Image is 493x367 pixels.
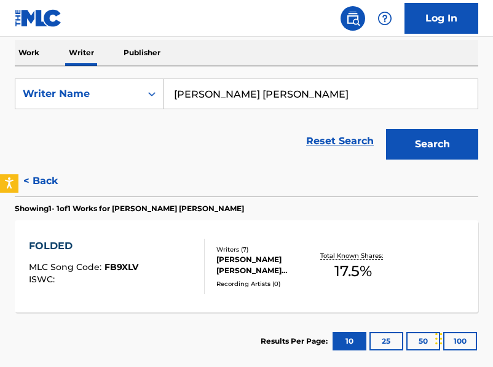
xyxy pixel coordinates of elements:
[15,203,244,214] p: Showing 1 - 1 of 1 Works for [PERSON_NAME] [PERSON_NAME]
[216,279,315,288] div: Recording Artists ( 0 )
[432,308,493,367] iframe: Chat Widget
[377,11,392,26] img: help
[23,87,133,101] div: Writer Name
[15,9,62,27] img: MLC Logo
[105,261,138,272] span: FB9XLV
[216,245,315,254] div: Writers ( 7 )
[404,3,478,34] a: Log In
[15,166,89,196] button: < Back
[369,332,403,350] button: 25
[15,220,478,312] a: FOLDEDMLC Song Code:FB9XLVISWC:Writers (7)[PERSON_NAME] [PERSON_NAME] [PERSON_NAME] [PERSON_NAME]...
[65,40,98,66] p: Writer
[341,6,365,31] a: Public Search
[373,6,397,31] div: Help
[29,261,105,272] span: MLC Song Code :
[320,251,386,260] p: Total Known Shares:
[435,320,443,357] div: Drag
[29,274,58,285] span: ISWC :
[15,79,478,166] form: Search Form
[300,128,380,155] a: Reset Search
[15,40,43,66] p: Work
[334,260,372,282] span: 17.5 %
[386,129,478,160] button: Search
[406,332,440,350] button: 50
[216,254,315,276] div: [PERSON_NAME] [PERSON_NAME] [PERSON_NAME] [PERSON_NAME], [PERSON_NAME], [PERSON_NAME], [PERSON_NA...
[120,40,164,66] p: Publisher
[333,332,366,350] button: 10
[29,239,138,253] div: FOLDED
[345,11,360,26] img: search
[261,336,331,347] p: Results Per Page:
